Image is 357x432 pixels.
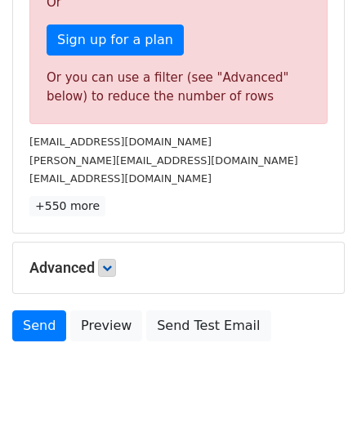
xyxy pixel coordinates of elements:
a: +550 more [29,196,105,216]
small: [EMAIL_ADDRESS][DOMAIN_NAME] [29,172,212,185]
iframe: Chat Widget [275,354,357,432]
a: Send Test Email [146,310,270,341]
div: Or you can use a filter (see "Advanced" below) to reduce the number of rows [47,69,310,105]
small: [EMAIL_ADDRESS][DOMAIN_NAME] [29,136,212,148]
a: Send [12,310,66,341]
a: Preview [70,310,142,341]
h5: Advanced [29,259,328,277]
a: Sign up for a plan [47,24,184,56]
small: [PERSON_NAME][EMAIL_ADDRESS][DOMAIN_NAME] [29,154,298,167]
